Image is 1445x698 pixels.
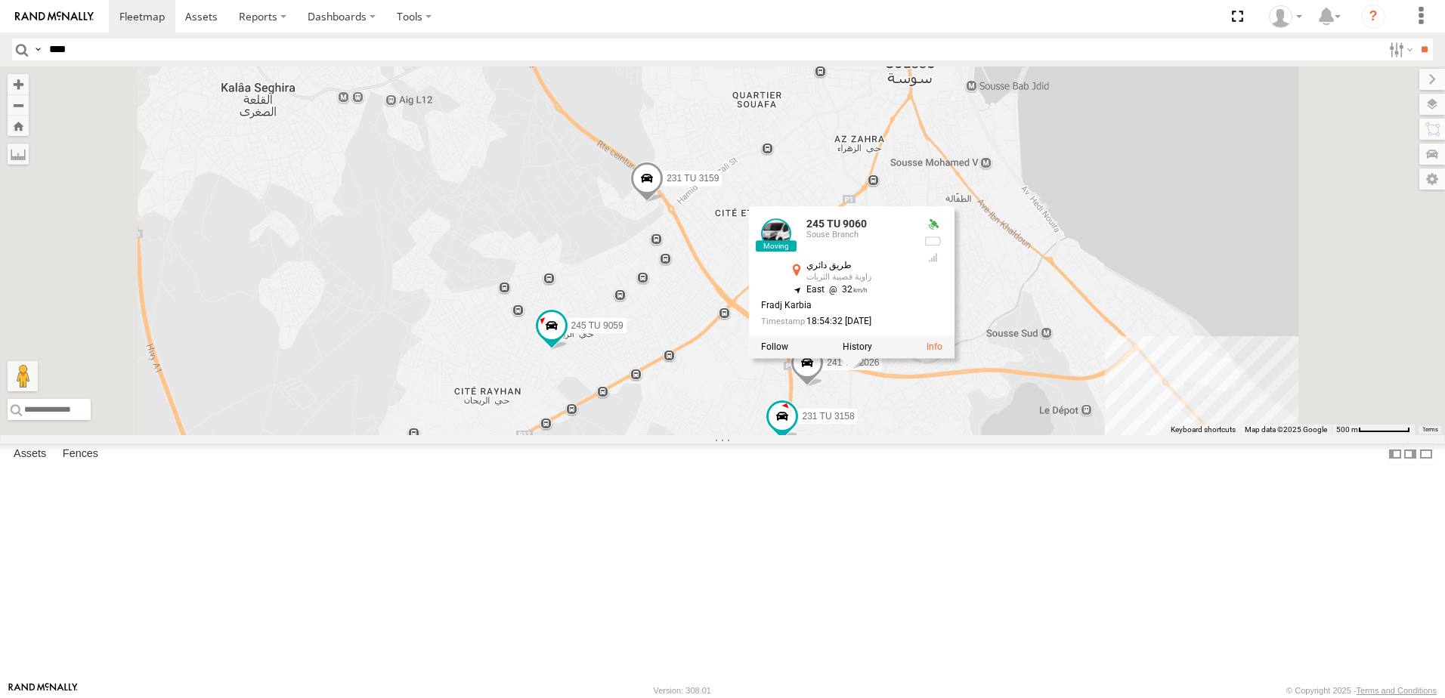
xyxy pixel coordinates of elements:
[927,342,942,353] a: View Asset Details
[1388,443,1403,465] label: Dock Summary Table to the Left
[15,11,94,22] img: rand-logo.svg
[1361,5,1385,29] i: ?
[1419,443,1434,465] label: Hide Summary Table
[654,686,711,695] div: Version: 308.01
[1336,425,1358,434] span: 500 m
[1264,5,1307,28] div: Nejah Benkhalifa
[806,273,912,282] div: زاوية قصيبة الثريات
[924,236,942,248] div: No battery health information received from this device.
[8,74,29,94] button: Zoom in
[55,443,106,465] label: Fences
[761,317,912,327] div: Date/time of location update
[32,39,44,60] label: Search Query
[806,230,912,239] div: Souse Branch
[806,261,912,271] div: طريق دائري
[761,342,788,353] label: Realtime tracking of Asset
[802,411,854,422] span: 231 TU 3158
[1245,425,1327,434] span: Map data ©2025 Google
[8,116,29,136] button: Zoom Home
[8,361,38,391] button: Drag Pegman onto the map to open Street View
[843,342,872,353] label: View Asset History
[1419,168,1445,190] label: Map Settings
[667,173,719,184] span: 231 TU 3159
[1357,686,1437,695] a: Terms and Conditions
[924,219,942,231] div: Valid GPS Fix
[825,284,868,295] span: 32
[1332,425,1415,435] button: Map Scale: 500 m per 65 pixels
[924,252,942,264] div: GSM Signal = 4
[6,443,54,465] label: Assets
[1422,427,1438,433] a: Terms (opens in new tab)
[8,683,78,698] a: Visit our Website
[761,301,912,310] div: Fradj Karbia
[8,94,29,116] button: Zoom out
[1383,39,1416,60] label: Search Filter Options
[761,219,791,249] a: View Asset Details
[1171,425,1236,435] button: Keyboard shortcuts
[806,218,867,230] a: 245 TU 9060
[1286,686,1437,695] div: © Copyright 2025 -
[8,144,29,165] label: Measure
[1403,443,1418,465] label: Dock Summary Table to the Right
[827,357,879,368] span: 241 TU 2026
[571,320,623,331] span: 245 TU 9059
[806,284,825,295] span: East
